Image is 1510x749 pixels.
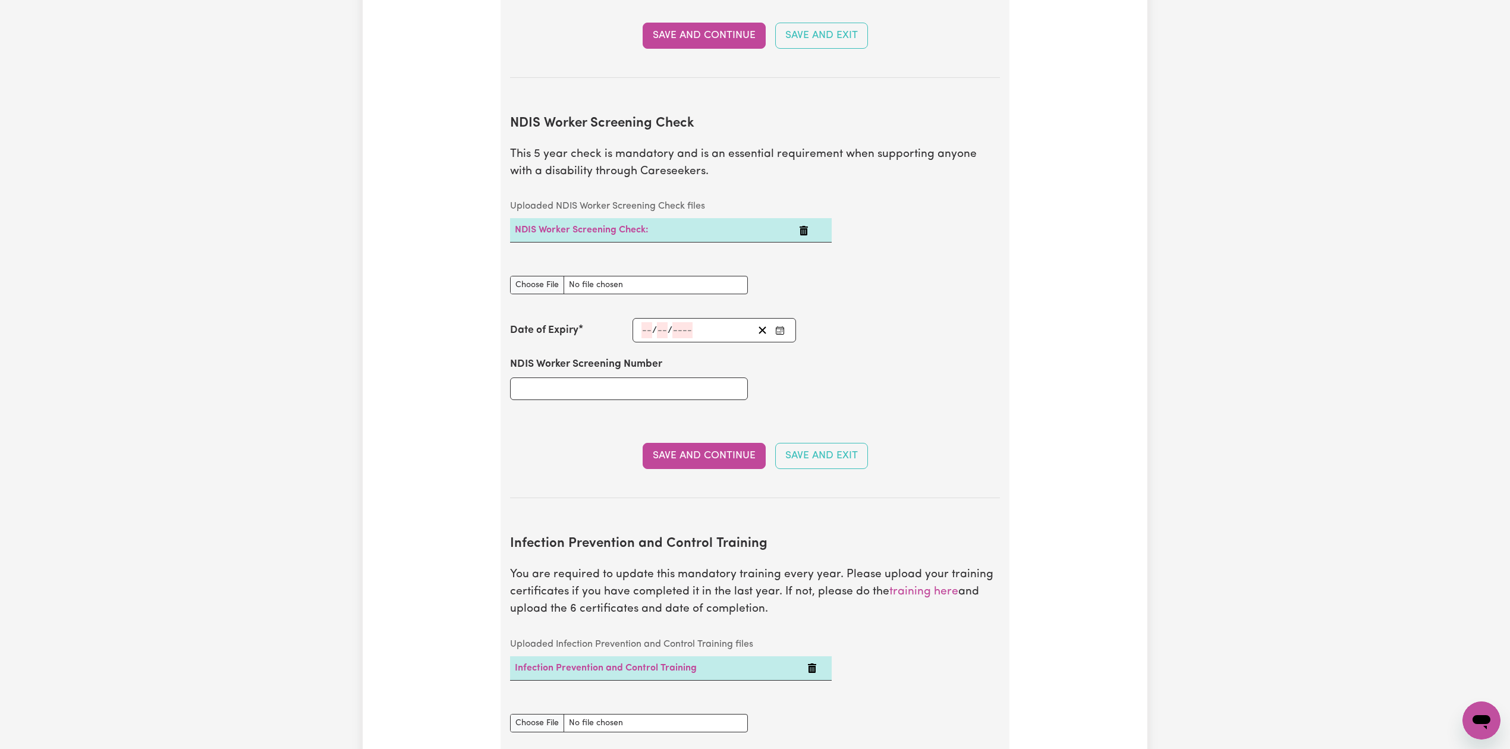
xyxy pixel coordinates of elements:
input: ---- [672,322,693,338]
button: Delete Infection Prevention and Control Training [807,661,817,675]
button: Clear date [753,322,772,338]
button: Enter the Date of Expiry of your NDIS Worker Screening Check [772,322,788,338]
label: NDIS Worker Screening Number [510,357,662,372]
button: Delete NDIS Worker Screening Check: [799,223,809,237]
h2: Infection Prevention and Control Training [510,536,1000,552]
caption: Uploaded NDIS Worker Screening Check files [510,194,832,218]
h2: NDIS Worker Screening Check [510,116,1000,132]
button: Save and Exit [775,23,868,49]
label: Date of Expiry [510,323,578,338]
button: Save and Continue [643,443,766,469]
a: NDIS Worker Screening Check: [515,225,649,235]
p: You are required to update this mandatory training every year. Please upload your training certif... [510,567,1000,618]
button: Save and Exit [775,443,868,469]
span: / [668,325,672,336]
a: training here [889,586,958,597]
iframe: Button to launch messaging window [1462,701,1500,739]
a: Infection Prevention and Control Training [515,663,697,673]
button: Save and Continue [643,23,766,49]
input: -- [657,322,668,338]
p: This 5 year check is mandatory and is an essential requirement when supporting anyone with a disa... [510,146,1000,181]
input: -- [641,322,652,338]
span: / [652,325,657,336]
caption: Uploaded Infection Prevention and Control Training files [510,632,832,656]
